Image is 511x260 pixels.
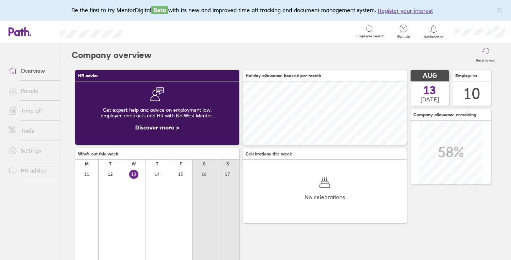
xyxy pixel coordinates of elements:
span: No celebrations [304,194,345,200]
span: AUG [423,72,437,80]
span: Beta [151,6,168,14]
div: Be the first to try MentorDigital with its new and improved time off tracking and document manage... [71,6,440,15]
div: T [156,161,158,166]
span: HR advice [78,73,99,78]
span: Get help [392,35,415,39]
span: Notifications [422,35,445,39]
div: 10 [463,85,480,103]
span: Celebrations this week [246,152,292,156]
div: F [180,161,182,166]
span: Employee search [357,34,384,38]
span: Who's out this week [78,152,119,156]
a: Notifications [422,24,445,39]
a: Overview [3,64,60,78]
div: Get expert help and advice on employment law, employee contracts and HR with NatWest Mentor. [81,101,233,124]
span: Employees [455,73,477,78]
a: Discover more > [135,124,179,131]
h2: Company overview [72,44,152,67]
div: M [85,161,89,166]
a: HR advice [3,163,60,177]
a: Settings [3,143,60,158]
div: S [226,161,229,166]
span: [DATE] [421,96,439,102]
a: Tools [3,123,60,138]
a: People [3,84,60,98]
button: Register your interest [378,6,433,15]
span: 13 [423,85,436,96]
div: W [132,161,136,166]
div: Search [142,28,160,35]
span: Holiday allowance booked per month [246,73,321,78]
label: Reset layout [472,56,500,63]
span: Company allowance remaining [413,112,476,117]
button: Reset layout [472,44,500,67]
div: S [203,161,205,166]
a: Time off [3,104,60,118]
div: T [109,161,111,166]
